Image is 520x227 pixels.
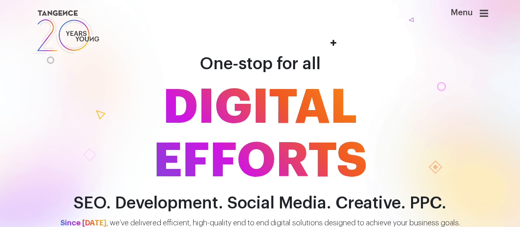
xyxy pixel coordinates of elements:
[32,8,100,56] img: logo SVG
[26,194,495,213] h2: SEO. Development. Social Media. Creative. PPC.
[26,81,495,188] span: DIGITAL EFFORTS
[60,219,106,227] span: Since [DATE]
[200,56,321,72] span: One-stop for all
